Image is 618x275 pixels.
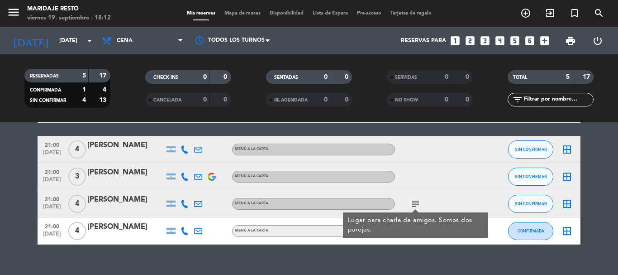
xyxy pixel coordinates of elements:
i: border_all [561,226,572,236]
i: power_settings_new [592,35,603,46]
i: subject [410,198,421,209]
span: MENÚ A LA CARTA [235,229,268,232]
span: SERVIDAS [395,75,417,80]
span: Mis reservas [182,11,220,16]
span: MENÚ A LA CARTA [235,174,268,178]
span: MENÚ A LA CARTA [235,202,268,205]
strong: 0 [466,96,471,103]
i: looks_3 [479,35,491,47]
div: [PERSON_NAME] [87,194,164,206]
strong: 1 [82,87,86,93]
span: Mapa de mesas [220,11,265,16]
span: SIN CONFIRMAR [515,174,547,179]
i: border_all [561,171,572,182]
div: Maridaje Resto [27,5,111,14]
span: [DATE] [41,177,63,187]
span: CHECK INS [153,75,178,80]
span: print [565,35,576,46]
i: add_box [539,35,551,47]
strong: 17 [99,72,108,79]
i: looks_6 [524,35,536,47]
span: [DATE] [41,150,63,160]
strong: 5 [82,72,86,79]
div: [PERSON_NAME] [87,140,164,151]
span: Pre-acceso [352,11,386,16]
strong: 4 [103,87,108,93]
span: RE AGENDADA [274,98,308,102]
div: [PERSON_NAME] [87,167,164,179]
strong: 4 [82,97,86,103]
strong: 0 [203,74,207,80]
span: CONFIRMADA [518,228,544,233]
span: 3 [68,168,86,186]
button: SIN CONFIRMAR [508,140,553,159]
div: Lugar para charla de amigos. Somos dos parejas. [348,216,483,235]
i: looks_two [464,35,476,47]
i: looks_4 [494,35,506,47]
button: CONFIRMADA [508,222,553,240]
i: search [594,8,604,19]
span: [DATE] [41,204,63,214]
strong: 0 [466,74,471,80]
strong: 0 [324,74,328,80]
span: Cena [117,38,133,44]
i: add_circle_outline [520,8,531,19]
strong: 0 [203,96,207,103]
span: Disponibilidad [265,11,308,16]
i: border_all [561,144,572,155]
i: filter_list [512,94,523,105]
strong: 0 [223,74,229,80]
button: SIN CONFIRMAR [508,195,553,213]
span: MENÚ A LA CARTA [235,147,268,151]
strong: 0 [223,96,229,103]
strong: 5 [566,74,570,80]
span: CANCELADA [153,98,181,102]
span: Tarjetas de regalo [386,11,436,16]
span: 4 [68,195,86,213]
div: [PERSON_NAME] [87,221,164,233]
img: google-logo.png [208,173,216,181]
strong: 0 [324,96,328,103]
i: arrow_drop_down [84,35,95,46]
span: SIN CONFIRMAR [515,147,547,152]
strong: 0 [345,96,350,103]
i: looks_one [449,35,461,47]
span: SENTADAS [274,75,298,80]
button: menu [7,5,20,22]
span: 21:00 [41,139,63,150]
span: 21:00 [41,221,63,231]
div: viernes 19. septiembre - 18:12 [27,14,111,23]
strong: 17 [583,74,592,80]
strong: 0 [445,74,448,80]
i: looks_5 [509,35,521,47]
span: TOTAL [513,75,527,80]
span: NO SHOW [395,98,418,102]
strong: 13 [99,97,108,103]
span: Lista de Espera [308,11,352,16]
div: LOG OUT [584,27,611,54]
i: exit_to_app [545,8,556,19]
span: SIN CONFIRMAR [30,98,66,103]
span: 4 [68,140,86,159]
strong: 0 [445,96,448,103]
span: Reservas para [401,38,446,44]
strong: 0 [345,74,350,80]
span: 21:00 [41,166,63,177]
span: CONFIRMADA [30,88,61,92]
span: SIN CONFIRMAR [515,201,547,206]
input: Filtrar por nombre... [523,95,593,105]
i: border_all [561,198,572,209]
span: 4 [68,222,86,240]
i: [DATE] [7,31,55,51]
span: [DATE] [41,231,63,241]
button: SIN CONFIRMAR [508,168,553,186]
span: RESERVADAS [30,74,59,78]
i: menu [7,5,20,19]
span: 21:00 [41,193,63,204]
i: turned_in_not [569,8,580,19]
